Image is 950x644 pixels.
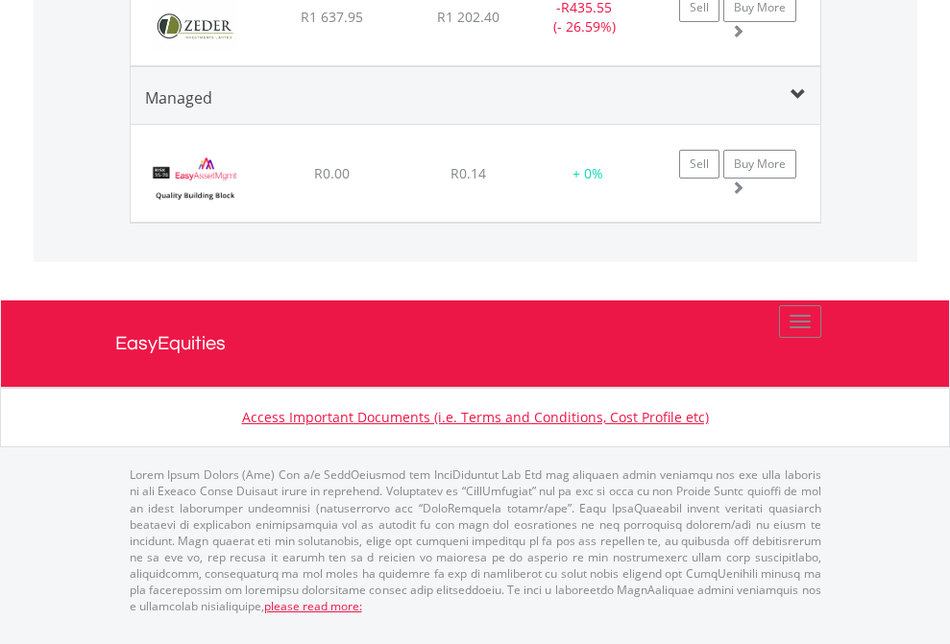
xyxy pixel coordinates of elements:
[437,8,499,26] span: R1 202.40
[314,164,350,182] span: R0.00
[264,598,362,614] a: please read more:
[140,149,251,217] img: EMPBundle_Dividend.png
[723,150,796,179] a: Buy More
[539,164,637,183] div: + 0%
[130,466,821,614] p: Lorem Ipsum Dolors (Ame) Con a/e SeddOeiusmod tem InciDiduntut Lab Etd mag aliquaen admin veniamq...
[301,8,363,26] span: R1 637.95
[679,150,719,179] a: Sell
[115,300,836,387] a: EasyEquities
[145,87,212,108] span: Managed
[451,164,486,182] span: R0.14
[242,408,709,426] a: Access Important Documents (i.e. Terms and Conditions, Cost Profile etc)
